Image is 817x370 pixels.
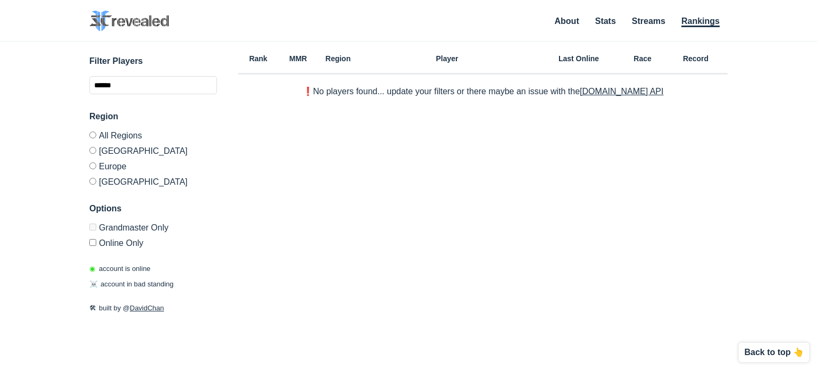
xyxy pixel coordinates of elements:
[89,239,96,246] input: Online Only
[89,174,217,186] label: [GEOGRAPHIC_DATA]
[681,17,720,27] a: Rankings
[89,202,217,215] h3: Options
[89,304,96,312] span: 🛠
[595,17,616,26] a: Stats
[89,162,96,169] input: Europe
[89,55,217,68] h3: Filter Players
[89,158,217,174] label: Europe
[89,264,151,274] p: account is online
[580,87,663,96] a: [DOMAIN_NAME] API
[89,110,217,123] h3: Region
[664,55,728,62] h6: Record
[89,178,96,185] input: [GEOGRAPHIC_DATA]
[632,17,665,26] a: Streams
[89,265,95,273] span: ◉
[318,55,358,62] h6: Region
[89,303,217,314] p: built by @
[89,131,96,138] input: All Regions
[744,348,804,357] p: Back to top 👆
[89,143,217,158] label: [GEOGRAPHIC_DATA]
[278,55,318,62] h6: MMR
[536,55,621,62] h6: Last Online
[89,280,98,288] span: ☠️
[89,131,217,143] label: All Regions
[89,235,217,248] label: Only show accounts currently laddering
[89,11,169,31] img: SC2 Revealed
[358,55,536,62] h6: Player
[89,147,96,154] input: [GEOGRAPHIC_DATA]
[238,55,278,62] h6: Rank
[89,279,173,290] p: account in bad standing
[621,55,664,62] h6: Race
[303,87,664,96] p: ❗️No players found... update your filters or there maybe an issue with the
[89,224,96,231] input: Grandmaster Only
[555,17,579,26] a: About
[89,224,217,235] label: Only Show accounts currently in Grandmaster
[130,304,164,312] a: DavidChan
